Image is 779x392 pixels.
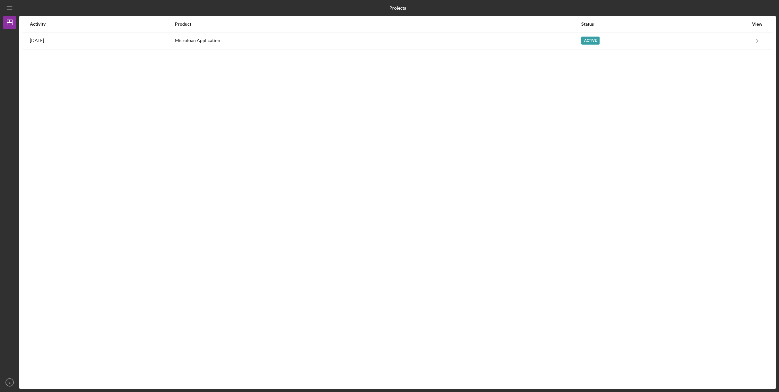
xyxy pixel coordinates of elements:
[30,21,174,27] div: Activity
[175,33,581,49] div: Microloan Application
[3,376,16,389] button: S
[30,38,44,43] time: 2025-09-11 01:38
[581,37,600,45] div: Active
[749,21,765,27] div: View
[9,381,11,384] text: S
[581,21,749,27] div: Status
[389,5,406,11] b: Projects
[175,21,581,27] div: Product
